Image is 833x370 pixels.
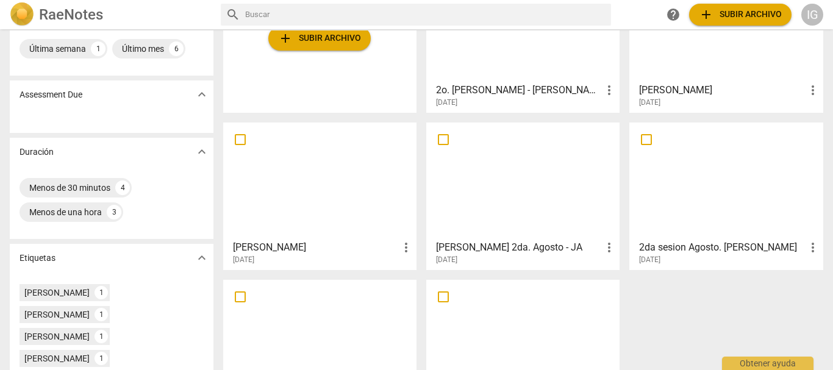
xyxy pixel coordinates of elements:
div: [PERSON_NAME] [24,308,90,321]
div: [PERSON_NAME] [24,352,90,365]
div: Último mes [122,43,164,55]
button: Mostrar más [193,249,211,267]
p: Duración [20,146,54,158]
span: expand_more [195,87,209,102]
a: [PERSON_NAME] 2da. Agosto - JA[DATE] [431,127,615,265]
button: IG [801,4,823,26]
button: Subir [689,4,792,26]
div: [PERSON_NAME] [24,286,90,299]
h3: Cynthia 2da. Agosto - JA [436,240,602,255]
span: more_vert [806,240,820,255]
a: Obtener ayuda [662,4,684,26]
span: [DATE] [233,255,254,265]
div: 1 [95,308,108,321]
h3: Sofi Pinasco [639,83,805,98]
input: Buscar [245,5,607,24]
span: more_vert [602,240,617,255]
span: search [226,7,240,22]
div: 4 [115,180,130,195]
span: more_vert [602,83,617,98]
button: Mostrar más [193,143,211,161]
img: Logo [10,2,34,27]
a: [PERSON_NAME][DATE] [227,127,412,265]
button: Subir [268,26,371,51]
div: 6 [169,41,184,56]
div: Menos de 30 minutos [29,182,110,194]
span: [DATE] [436,255,457,265]
span: more_vert [806,83,820,98]
span: add [278,31,293,46]
p: Assessment Due [20,88,82,101]
button: Mostrar más [193,85,211,104]
h2: RaeNotes [39,6,103,23]
span: expand_more [195,251,209,265]
a: 2da sesion Agosto. [PERSON_NAME][DATE] [634,127,818,265]
span: Subir archivo [699,7,782,22]
span: [DATE] [639,255,660,265]
span: [DATE] [639,98,660,108]
div: [PERSON_NAME] [24,330,90,343]
h3: Inés García Montero [233,240,399,255]
span: [DATE] [436,98,457,108]
a: LogoRaeNotes [10,2,211,27]
span: add [699,7,713,22]
span: help [666,7,681,22]
span: Subir archivo [278,31,361,46]
div: 1 [95,286,108,299]
div: 3 [107,205,121,219]
span: more_vert [399,240,413,255]
div: Última semana [29,43,86,55]
div: 1 [91,41,105,56]
span: expand_more [195,144,209,159]
div: Menos de una hora [29,206,102,218]
h3: 2da sesion Agosto. Maria Mercedes [639,240,805,255]
div: Obtener ayuda [722,357,813,370]
h3: 2o. agosto Claudia - Katherina [436,83,602,98]
div: 1 [95,330,108,343]
p: Etiquetas [20,252,55,265]
div: 1 [95,352,108,365]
